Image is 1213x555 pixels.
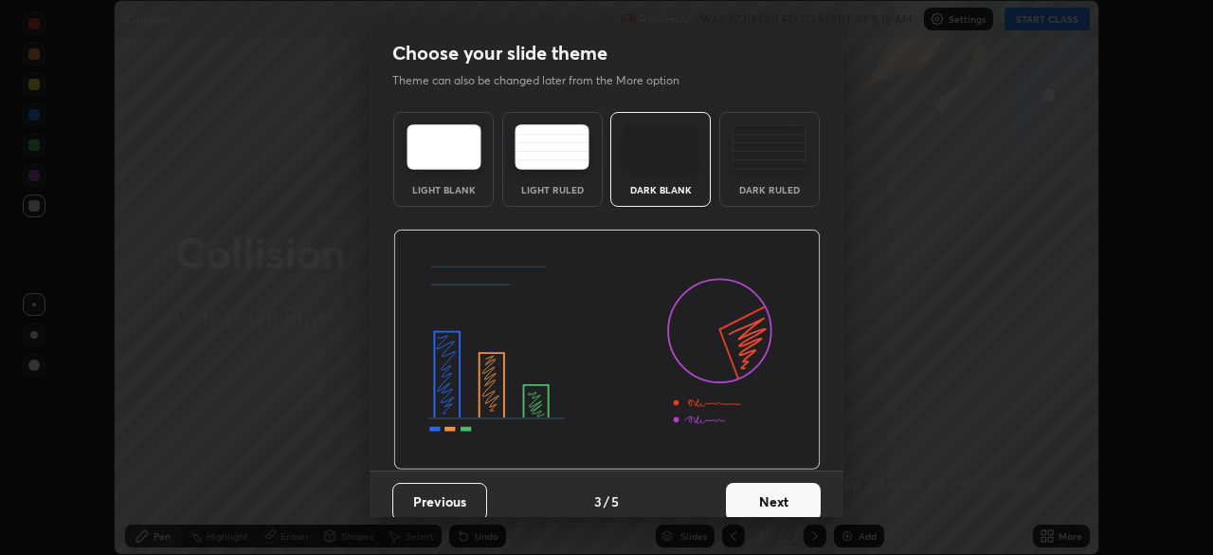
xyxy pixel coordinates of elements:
h2: Choose your slide theme [392,41,607,65]
button: Previous [392,483,487,521]
div: Light Blank [406,185,481,194]
button: Next [726,483,821,521]
img: darkTheme.f0cc69e5.svg [624,124,698,170]
p: Theme can also be changed later from the More option [392,72,699,89]
h4: 3 [594,491,602,511]
img: darkThemeBanner.d06ce4a2.svg [393,230,821,471]
img: lightRuledTheme.5fabf969.svg [515,124,589,170]
img: lightTheme.e5ed3b09.svg [407,124,481,170]
div: Dark Ruled [732,185,807,194]
h4: 5 [611,491,619,511]
div: Dark Blank [623,185,698,194]
h4: / [604,491,609,511]
img: darkRuledTheme.de295e13.svg [732,124,806,170]
div: Light Ruled [515,185,590,194]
